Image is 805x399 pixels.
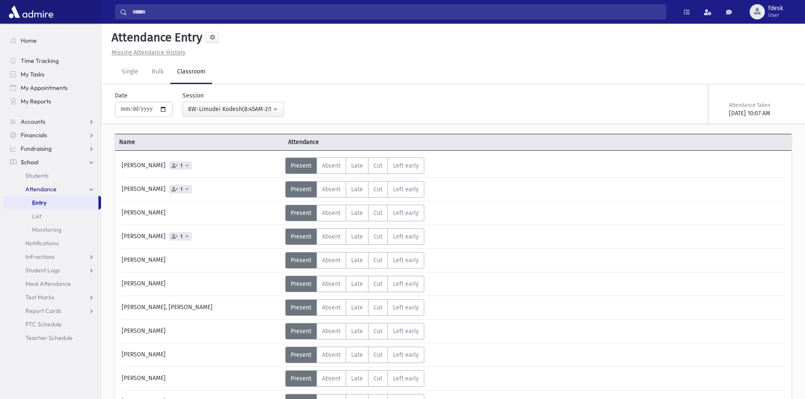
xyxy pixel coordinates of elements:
[3,142,101,155] a: Fundraising
[729,109,790,118] div: [DATE] 10:07 AM
[351,351,363,358] span: Late
[768,12,783,19] span: User
[3,318,101,331] a: PTC Schedule
[322,280,341,288] span: Absent
[25,307,61,315] span: Report Cards
[25,253,55,261] span: Infractions
[170,60,212,84] a: Classroom
[285,157,424,174] div: AttTypes
[3,250,101,263] a: Infractions
[393,280,419,288] span: Left early
[117,323,285,339] div: [PERSON_NAME]
[393,233,419,240] span: Left early
[291,162,311,169] span: Present
[115,60,145,84] a: Single
[374,351,382,358] span: Cut
[285,228,424,245] div: AttTypes
[117,276,285,292] div: [PERSON_NAME]
[374,304,382,311] span: Cut
[3,128,101,142] a: Financials
[393,186,419,193] span: Left early
[108,49,186,56] a: Missing Attendance History
[291,304,311,311] span: Present
[374,257,382,264] span: Cut
[21,158,38,166] span: School
[179,234,184,239] span: 1
[322,304,341,311] span: Absent
[374,162,382,169] span: Cut
[285,276,424,292] div: AttTypes
[3,169,101,182] a: Students
[351,257,363,264] span: Late
[3,236,101,250] a: Notifications
[117,299,285,316] div: [PERSON_NAME], [PERSON_NAME]
[322,209,341,217] span: Absent
[188,105,272,114] div: 8W-Limudei Kodesh(8:45AM-2:15PM)
[183,102,284,117] button: 8W-Limudei Kodesh(8:45AM-2:15PM)
[351,162,363,169] span: Late
[25,293,54,301] span: Test Marks
[393,304,419,311] span: Left early
[768,5,783,12] span: fdesk
[117,157,285,174] div: [PERSON_NAME]
[3,95,101,108] a: My Reports
[3,223,101,236] a: Monitoring
[21,84,68,92] span: My Appointments
[3,304,101,318] a: Report Cards
[393,162,419,169] span: Left early
[393,375,419,382] span: Left early
[322,328,341,335] span: Absent
[374,233,382,240] span: Cut
[117,228,285,245] div: [PERSON_NAME]
[374,280,382,288] span: Cut
[21,37,37,44] span: Home
[3,54,101,68] a: Time Tracking
[393,328,419,335] span: Left early
[3,196,98,209] a: Entry
[3,209,101,223] a: List
[285,181,424,198] div: AttTypes
[25,185,57,193] span: Attendance
[3,115,101,128] a: Accounts
[25,239,59,247] span: Notifications
[25,172,49,179] span: Students
[7,3,55,20] img: AdmirePro
[21,118,45,125] span: Accounts
[117,205,285,221] div: [PERSON_NAME]
[3,290,101,304] a: Test Marks
[374,209,382,217] span: Cut
[145,60,170,84] a: Bulk
[21,145,52,152] span: Fundraising
[285,252,424,269] div: AttTypes
[291,186,311,193] span: Present
[3,263,101,277] a: Student Logs
[322,186,341,193] span: Absent
[322,257,341,264] span: Absent
[374,186,382,193] span: Cut
[291,209,311,217] span: Present
[3,331,101,345] a: Teacher Schedule
[127,4,666,19] input: Search
[393,257,419,264] span: Left early
[291,328,311,335] span: Present
[21,71,44,78] span: My Tasks
[115,138,284,147] span: Name
[25,334,73,342] span: Teacher Schedule
[322,162,341,169] span: Absent
[351,304,363,311] span: Late
[351,209,363,217] span: Late
[179,187,184,192] span: 1
[322,375,341,382] span: Absent
[183,91,204,100] label: Session
[284,138,453,147] span: Attendance
[291,257,311,264] span: Present
[291,280,311,288] span: Present
[351,280,363,288] span: Late
[25,266,60,274] span: Student Logs
[351,375,363,382] span: Late
[374,328,382,335] span: Cut
[32,212,41,220] span: List
[3,68,101,81] a: My Tasks
[322,351,341,358] span: Absent
[393,351,419,358] span: Left early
